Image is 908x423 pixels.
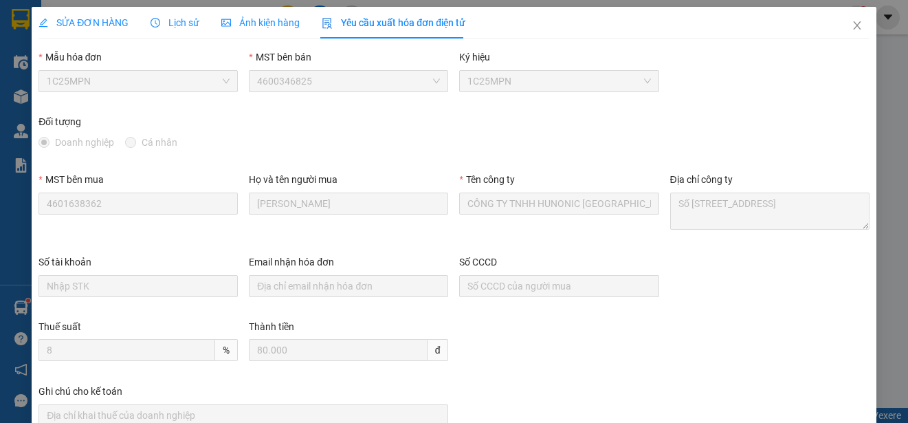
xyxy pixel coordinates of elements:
[151,18,160,28] span: clock-circle
[38,18,48,28] span: edit
[215,339,238,361] span: %
[467,71,650,91] span: 1C25MPN
[249,193,448,215] input: Họ và tên người mua
[136,135,183,150] span: Cá nhân
[249,174,337,185] label: Họ và tên người mua
[322,17,465,28] span: Yêu cầu xuất hóa đơn điện tử
[47,71,230,91] span: 1C25MPN
[852,20,863,31] span: close
[151,17,199,28] span: Lịch sử
[249,52,311,63] label: MST bên bán
[38,321,81,332] label: Thuế suất
[38,339,215,361] input: Thuế suất
[459,52,490,63] label: Ký hiệu
[38,386,122,397] label: Ghi chú cho kế toán
[38,116,81,127] label: Đối tượng
[221,17,300,28] span: Ảnh kiện hàng
[459,275,658,297] input: Số CCCD
[838,7,876,45] button: Close
[38,17,129,28] span: SỬA ĐƠN HÀNG
[257,71,440,91] span: 4600346825
[322,18,333,29] img: icon
[38,52,102,63] label: Mẫu hóa đơn
[49,135,120,150] span: Doanh nghiệp
[459,257,497,268] label: Số CCCD
[249,257,334,268] label: Email nhận hóa đơn
[221,18,231,28] span: picture
[38,275,238,297] input: Số tài khoản
[38,193,238,215] input: MST bên mua
[249,275,448,297] input: Email nhận hóa đơn
[459,174,514,185] label: Tên công ty
[428,339,449,361] span: đ
[38,174,103,185] label: MST bên mua
[38,257,91,268] label: Số tài khoản
[670,174,733,185] label: Địa chỉ công ty
[459,193,658,215] input: Tên công ty
[670,193,870,230] textarea: Địa chỉ công ty
[249,321,294,332] label: Thành tiền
